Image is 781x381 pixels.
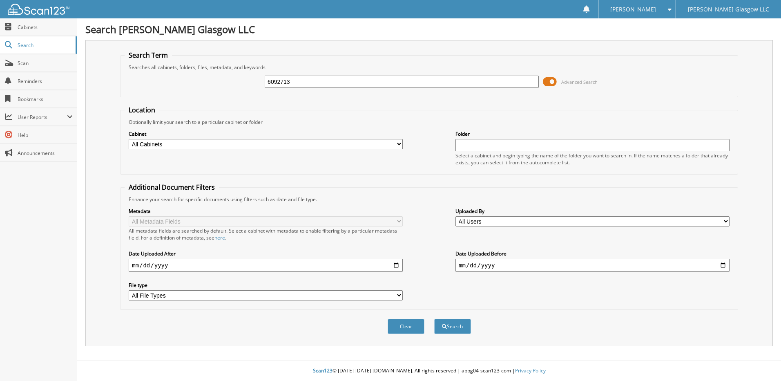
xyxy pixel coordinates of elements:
[313,367,332,374] span: Scan123
[125,183,219,192] legend: Additional Document Filters
[125,196,734,203] div: Enhance your search for specific documents using filters such as date and file type.
[561,79,598,85] span: Advanced Search
[129,259,403,272] input: start
[18,42,71,49] span: Search
[125,64,734,71] div: Searches all cabinets, folders, files, metadata, and keywords
[18,60,73,67] span: Scan
[18,24,73,31] span: Cabinets
[455,130,730,137] label: Folder
[77,361,781,381] div: © [DATE]-[DATE] [DOMAIN_NAME]. All rights reserved | appg04-scan123-com |
[688,7,769,12] span: [PERSON_NAME] Glasgow LLC
[515,367,546,374] a: Privacy Policy
[455,152,730,166] div: Select a cabinet and begin typing the name of the folder you want to search in. If the name match...
[129,250,403,257] label: Date Uploaded After
[610,7,656,12] span: [PERSON_NAME]
[8,4,69,15] img: scan123-logo-white.svg
[18,132,73,139] span: Help
[125,119,734,126] div: Optionally limit your search to a particular cabinet or folder
[129,130,403,137] label: Cabinet
[214,234,225,241] a: here
[388,319,424,334] button: Clear
[125,51,172,60] legend: Search Term
[455,259,730,272] input: end
[129,227,403,241] div: All metadata fields are searched by default. Select a cabinet with metadata to enable filtering b...
[129,282,403,289] label: File type
[18,150,73,157] span: Announcements
[18,114,67,121] span: User Reports
[18,96,73,103] span: Bookmarks
[129,208,403,215] label: Metadata
[85,22,773,36] h1: Search [PERSON_NAME] Glasgow LLC
[455,208,730,215] label: Uploaded By
[455,250,730,257] label: Date Uploaded Before
[434,319,471,334] button: Search
[125,105,159,114] legend: Location
[740,342,781,381] iframe: Chat Widget
[18,78,73,85] span: Reminders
